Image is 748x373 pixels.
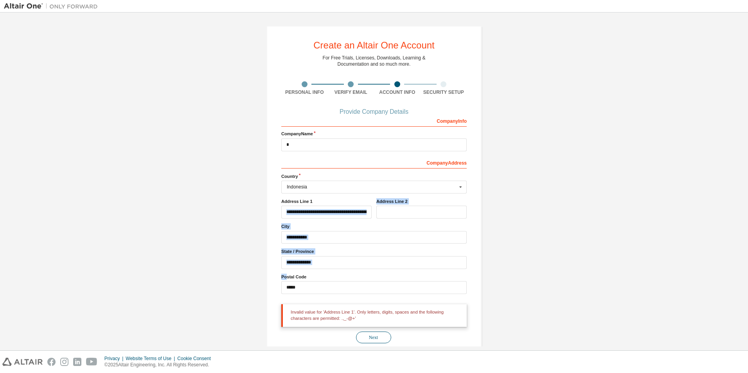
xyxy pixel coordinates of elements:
[281,248,467,255] label: State / Province
[281,114,467,127] div: Company Info
[281,304,467,327] div: Invalid value for 'Address Line 1'. Only letters, digits, spaces and the following characters are...
[60,358,68,366] img: instagram.svg
[2,358,43,366] img: altair_logo.svg
[376,198,467,204] label: Address Line 2
[323,55,426,67] div: For Free Trials, Licenses, Downloads, Learning & Documentation and so much more.
[281,89,328,95] div: Personal Info
[104,362,216,368] p: © 2025 Altair Engineering, Inc. All Rights Reserved.
[281,223,467,230] label: City
[177,355,215,362] div: Cookie Consent
[104,355,126,362] div: Privacy
[281,156,467,169] div: Company Address
[281,198,372,204] label: Address Line 1
[73,358,81,366] img: linkedin.svg
[421,89,467,95] div: Security Setup
[47,358,56,366] img: facebook.svg
[287,185,457,189] div: Indonesia
[374,89,421,95] div: Account Info
[4,2,102,10] img: Altair One
[356,332,391,343] button: Next
[281,274,467,280] label: Postal Code
[281,131,467,137] label: Company Name
[86,358,97,366] img: youtube.svg
[126,355,177,362] div: Website Terms of Use
[281,173,467,179] label: Country
[313,41,435,50] div: Create an Altair One Account
[281,109,467,114] div: Provide Company Details
[328,89,374,95] div: Verify Email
